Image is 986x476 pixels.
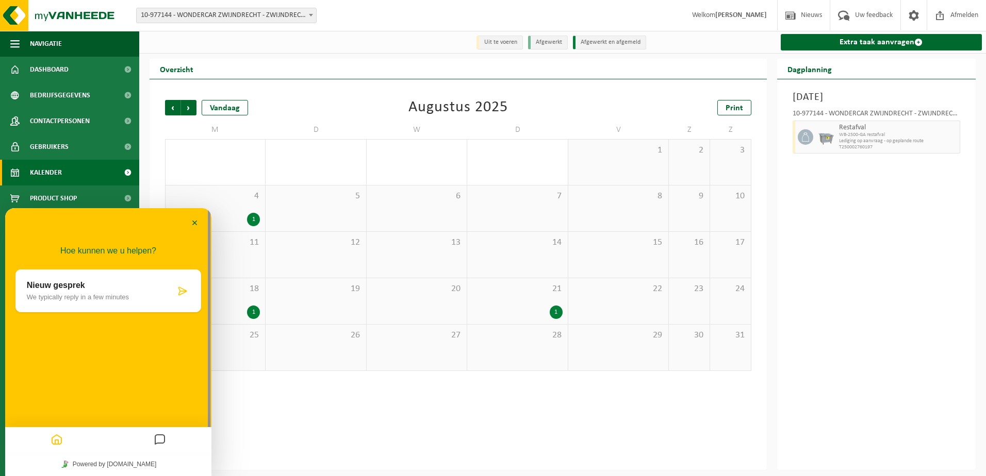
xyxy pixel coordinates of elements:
span: Restafval [839,124,958,132]
span: Print [726,104,743,112]
span: 12 [271,237,360,248]
span: 2 [674,145,704,156]
span: Contactpersonen [30,108,90,134]
td: D [467,121,568,139]
span: 28 [472,330,562,341]
span: 24 [715,283,746,295]
span: 10 [715,191,746,202]
span: 25 [171,330,260,341]
a: Powered by [DOMAIN_NAME] [52,249,155,263]
span: 22 [573,283,663,295]
span: 1 [573,145,663,156]
img: WB-2500-GAL-GY-01 [818,129,834,145]
span: 9 [674,191,704,202]
span: 8 [573,191,663,202]
span: 6 [372,191,462,202]
span: T250002760197 [839,144,958,150]
td: M [165,121,266,139]
span: Navigatie [30,31,62,57]
iframe: chat widget [5,208,211,476]
div: 1 [247,305,260,319]
td: W [367,121,467,139]
a: Extra taak aanvragen [781,34,982,50]
span: 21 [472,283,562,295]
li: Uit te voeren [476,36,523,49]
span: 26 [271,330,360,341]
span: Dashboard [30,57,69,82]
li: Afgewerkt [528,36,568,49]
span: Vorige [165,100,180,115]
span: 16 [674,237,704,248]
span: Gebruikers [30,134,69,160]
img: Tawky_16x16.svg [56,252,63,260]
div: 1 [550,305,563,319]
h3: [DATE] [793,90,961,105]
span: 10-977144 - WONDERCAR ZWIJNDRECHT - ZWIJNDRECHT [136,8,317,23]
span: 7 [472,191,562,202]
span: 18 [171,283,260,295]
span: 4 [171,191,260,202]
h2: Overzicht [150,59,204,79]
span: 3 [715,145,746,156]
span: WB-2500-GA restafval [839,132,958,138]
strong: [PERSON_NAME] [715,11,767,19]
div: 10-977144 - WONDERCAR ZWIJNDRECHT - ZWIJNDRECHT [793,110,961,121]
span: 31 [715,330,746,341]
td: Z [710,121,751,139]
h2: Dagplanning [777,59,842,79]
span: Product Shop [30,185,77,211]
span: Bedrijfsgegevens [30,82,90,108]
div: Augustus 2025 [408,100,508,115]
span: 5 [271,191,360,202]
span: 10-977144 - WONDERCAR ZWIJNDRECHT - ZWIJNDRECHT [137,8,316,23]
span: 19 [271,283,360,295]
span: 14 [472,237,562,248]
span: 17 [715,237,746,248]
a: Print [717,100,751,115]
span: Lediging op aanvraag - op geplande route [839,138,958,144]
span: 23 [674,283,704,295]
button: Messages [146,222,163,242]
span: 30 [674,330,704,341]
div: Vandaag [202,100,248,115]
td: Z [669,121,710,139]
span: Kalender [30,160,62,185]
td: D [266,121,366,139]
td: V [568,121,669,139]
div: 1 [247,213,260,226]
span: 13 [372,237,462,248]
li: Afgewerkt en afgemeld [573,36,646,49]
span: 27 [372,330,462,341]
button: Home [43,222,60,242]
span: 20 [372,283,462,295]
span: 15 [573,237,663,248]
span: 11 [171,237,260,248]
span: 29 [573,330,663,341]
span: Volgende [181,100,196,115]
